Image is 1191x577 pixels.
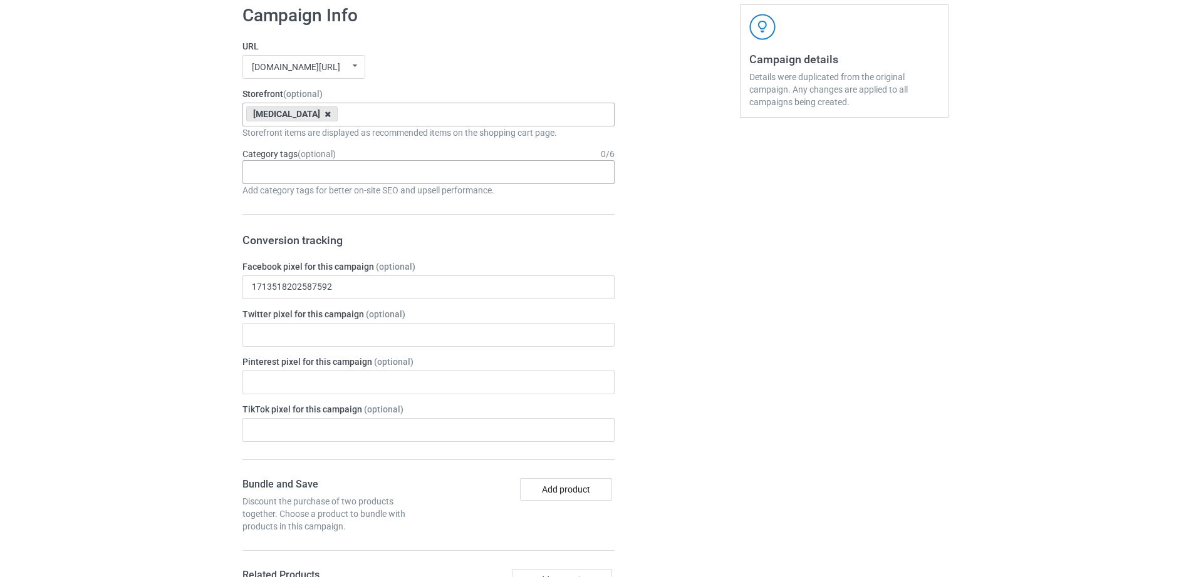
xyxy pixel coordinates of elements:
[242,126,615,139] div: Storefront items are displayed as recommended items on the shopping cart page.
[242,478,424,491] h4: Bundle and Save
[242,355,615,368] label: Pinterest pixel for this campaign
[364,404,403,414] span: (optional)
[242,40,615,53] label: URL
[242,403,615,416] label: TikTok pixel for this campaign
[242,184,615,197] div: Add category tags for better on-site SEO and upsell performance.
[242,88,615,100] label: Storefront
[242,260,615,273] label: Facebook pixel for this campaign
[749,71,939,108] div: Details were duplicated from the original campaign. Any changes are applied to all campaigns bein...
[242,233,615,247] h3: Conversion tracking
[246,106,338,121] div: [MEDICAL_DATA]
[252,63,340,71] div: [DOMAIN_NAME][URL]
[242,148,336,160] label: Category tags
[749,14,776,40] img: svg+xml;base64,PD94bWwgdmVyc2lvbj0iMS4wIiBlbmNvZGluZz0iVVRGLTgiPz4KPHN2ZyB3aWR0aD0iNDJweCIgaGVpZ2...
[283,89,323,99] span: (optional)
[242,308,615,320] label: Twitter pixel for this campaign
[366,309,405,319] span: (optional)
[749,52,939,66] h3: Campaign details
[376,262,415,272] span: (optional)
[601,148,615,160] div: 0 / 6
[520,478,612,501] button: Add product
[374,357,413,367] span: (optional)
[298,149,336,159] span: (optional)
[242,4,615,27] h1: Campaign Info
[242,495,424,533] div: Discount the purchase of two products together. Choose a product to bundle with products in this ...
